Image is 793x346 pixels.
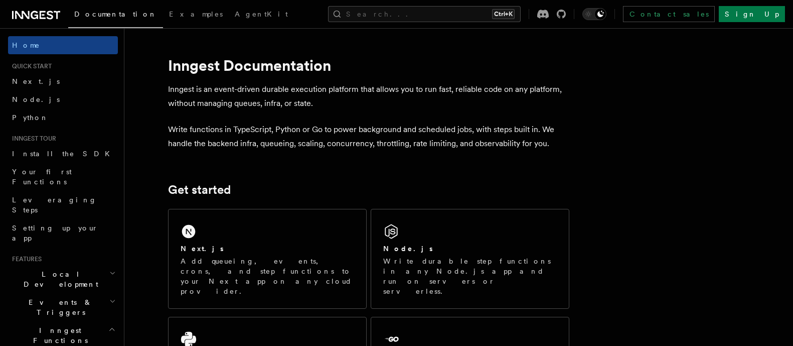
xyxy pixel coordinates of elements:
a: Leveraging Steps [8,191,118,219]
span: Inngest tour [8,135,56,143]
p: Write functions in TypeScript, Python or Go to power background and scheduled jobs, with steps bu... [168,123,569,151]
a: Examples [163,3,229,27]
p: Add queueing, events, crons, and step functions to your Next app on any cloud provider. [181,256,354,296]
h1: Inngest Documentation [168,56,569,74]
span: Events & Triggers [8,297,109,317]
span: Examples [169,10,223,18]
a: Install the SDK [8,145,118,163]
a: Next.js [8,72,118,90]
span: AgentKit [235,10,288,18]
a: Sign Up [719,6,785,22]
h2: Next.js [181,244,224,254]
button: Search...Ctrl+K [328,6,521,22]
a: Setting up your app [8,219,118,247]
span: Python [12,113,49,122]
a: Your first Functions [8,163,118,191]
button: Events & Triggers [8,293,118,321]
a: Next.jsAdd queueing, events, crons, and step functions to your Next app on any cloud provider. [168,209,367,309]
span: Node.js [12,95,60,103]
span: Setting up your app [12,224,98,242]
a: Home [8,36,118,54]
span: Local Development [8,269,109,289]
button: Toggle dark mode [582,8,606,20]
h2: Node.js [383,244,433,254]
span: Install the SDK [12,150,116,158]
span: Inngest Functions [8,325,108,345]
a: AgentKit [229,3,294,27]
a: Node.jsWrite durable step functions in any Node.js app and run on servers or serverless. [371,209,569,309]
span: Documentation [74,10,157,18]
a: Get started [168,183,231,197]
span: Features [8,255,42,263]
span: Leveraging Steps [12,196,97,214]
p: Inngest is an event-driven durable execution platform that allows you to run fast, reliable code ... [168,82,569,110]
span: Home [12,40,40,50]
a: Python [8,108,118,127]
a: Documentation [68,3,163,28]
button: Local Development [8,265,118,293]
a: Contact sales [623,6,715,22]
span: Next.js [12,77,60,85]
kbd: Ctrl+K [492,9,515,19]
p: Write durable step functions in any Node.js app and run on servers or serverless. [383,256,557,296]
span: Quick start [8,62,52,70]
span: Your first Functions [12,168,72,186]
a: Node.js [8,90,118,108]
